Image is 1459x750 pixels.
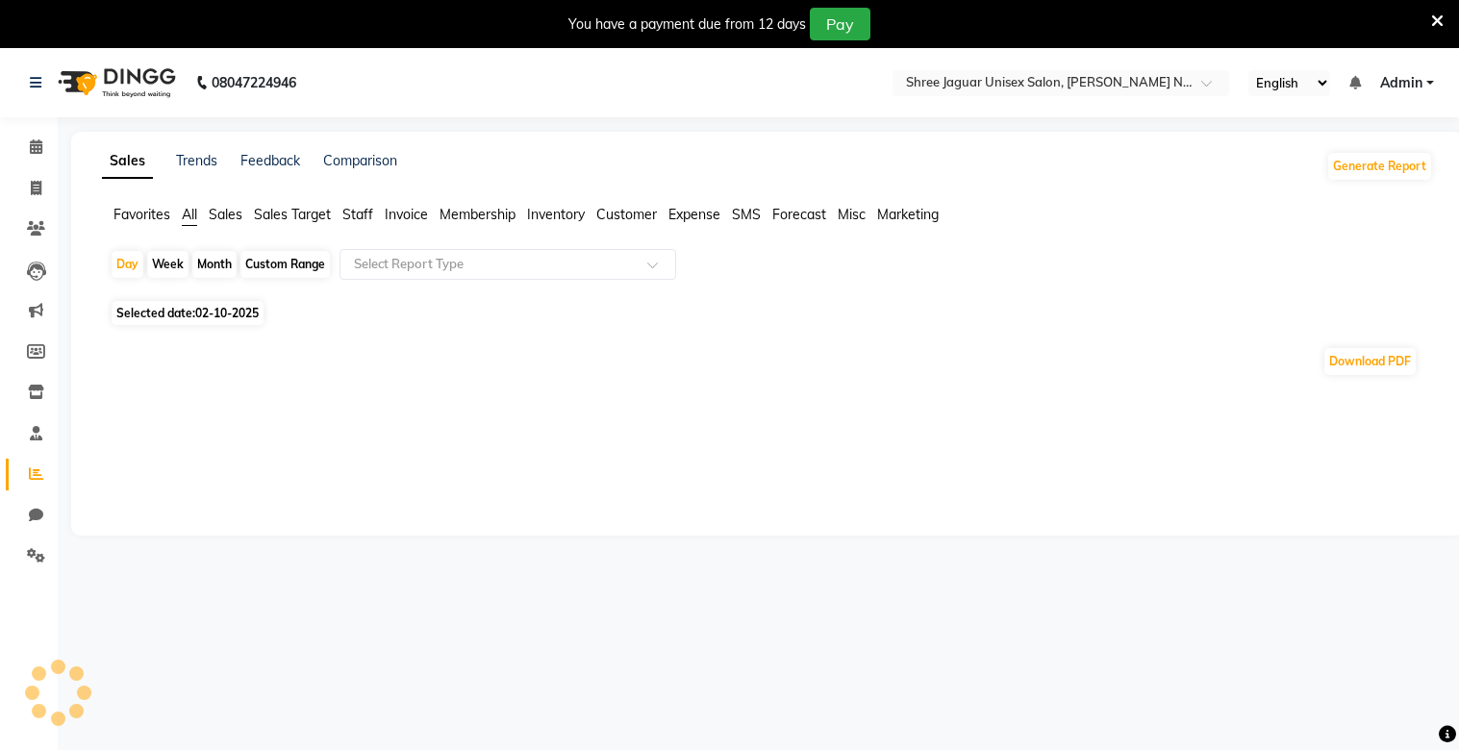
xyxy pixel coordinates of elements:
span: Selected date: [112,301,264,325]
span: SMS [732,206,761,223]
a: Trends [176,152,217,169]
a: Sales [102,144,153,179]
div: Week [147,251,189,278]
div: Month [192,251,237,278]
button: Pay [810,8,870,40]
span: Staff [342,206,373,223]
span: Expense [668,206,720,223]
div: You have a payment due from 12 days [568,14,806,35]
span: Marketing [877,206,939,223]
button: Download PDF [1324,348,1416,375]
a: Feedback [240,152,300,169]
span: Invoice [385,206,428,223]
span: Sales Target [254,206,331,223]
div: Day [112,251,143,278]
span: All [182,206,197,223]
span: Inventory [527,206,585,223]
button: Generate Report [1328,153,1431,180]
span: Forecast [772,206,826,223]
a: Comparison [323,152,397,169]
div: Custom Range [240,251,330,278]
span: Customer [596,206,657,223]
span: Membership [440,206,516,223]
span: 02-10-2025 [195,306,259,320]
span: Admin [1380,73,1422,93]
b: 08047224946 [212,56,296,110]
img: logo [49,56,181,110]
span: Misc [838,206,866,223]
span: Sales [209,206,242,223]
span: Favorites [113,206,170,223]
